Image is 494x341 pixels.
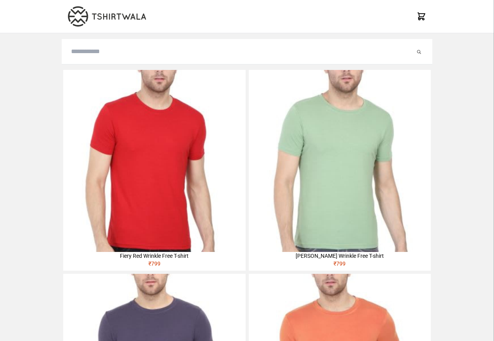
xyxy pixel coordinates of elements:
[249,252,431,260] div: [PERSON_NAME] Wrinkle Free T-shirt
[249,260,431,271] div: ₹ 799
[249,70,431,252] img: 4M6A2211-320x320.jpg
[63,252,245,260] div: Fiery Red Wrinkle Free T-shirt
[68,6,146,27] img: TW-LOGO-400-104.png
[63,70,245,271] a: Fiery Red Wrinkle Free T-shirt₹799
[415,47,423,56] button: Submit your search query.
[63,70,245,252] img: 4M6A2225-320x320.jpg
[63,260,245,271] div: ₹ 799
[249,70,431,271] a: [PERSON_NAME] Wrinkle Free T-shirt₹799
